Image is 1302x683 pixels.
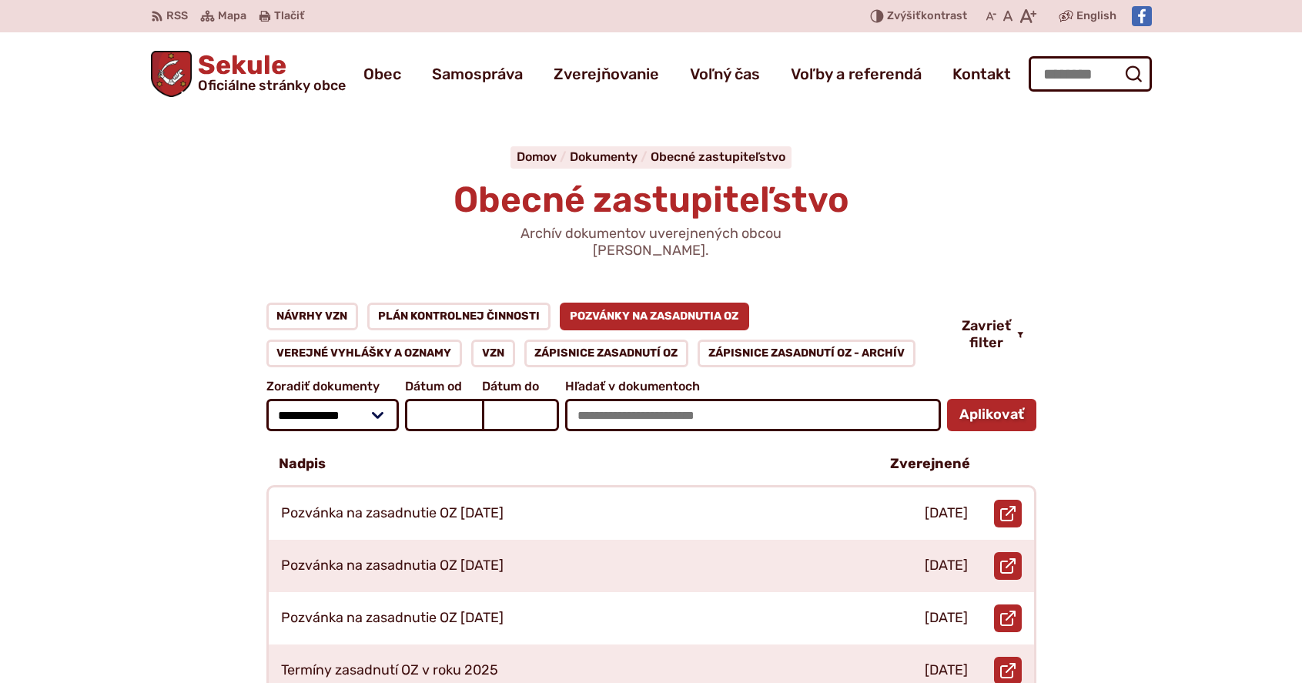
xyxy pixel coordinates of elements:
[166,7,188,25] span: RSS
[274,10,304,23] span: Tlačiť
[890,456,970,473] p: Zverejnené
[925,557,968,574] p: [DATE]
[565,380,940,393] span: Hľadať v dokumentoch
[198,79,346,92] span: Oficiálne stránky obce
[281,557,504,574] p: Pozvánka na zasadnutia OZ [DATE]
[192,52,346,92] span: Sekule
[651,149,785,164] a: Obecné zastupiteľstvo
[925,610,968,627] p: [DATE]
[524,340,689,367] a: Zápisnice zasadnutí OZ
[554,52,659,95] a: Zverejňovanie
[367,303,551,330] a: Plán kontrolnej činnosti
[405,399,482,431] input: Dátum od
[517,149,557,164] span: Domov
[887,10,967,23] span: kontrast
[405,380,482,393] span: Dátum od
[565,399,940,431] input: Hľadať v dokumentoch
[887,9,921,22] span: Zvýšiť
[279,456,326,473] p: Nadpis
[151,51,192,97] img: Prejsť na domovskú stránku
[432,52,523,95] a: Samospráva
[517,149,570,164] a: Domov
[570,149,638,164] span: Dokumenty
[151,51,346,97] a: Logo Sekule, prejsť na domovskú stránku.
[363,52,401,95] a: Obec
[454,179,849,221] span: Obecné zastupiteľstvo
[471,340,515,367] a: VZN
[281,505,504,522] p: Pozvánka na zasadnutie OZ [DATE]
[925,505,968,522] p: [DATE]
[266,380,400,393] span: Zoradiť dokumenty
[467,226,836,259] p: Archív dokumentov uverejnených obcou [PERSON_NAME].
[266,303,359,330] a: Návrhy VZN
[1073,7,1120,25] a: English
[266,340,463,367] a: Verejné vyhlášky a oznamy
[218,7,246,25] span: Mapa
[1076,7,1116,25] span: English
[690,52,760,95] a: Voľný čas
[925,662,968,679] p: [DATE]
[281,610,504,627] p: Pozvánka na zasadnutie OZ [DATE]
[482,380,559,393] span: Dátum do
[1132,6,1152,26] img: Prejsť na Facebook stránku
[560,303,750,330] a: Pozvánky na zasadnutia OZ
[570,149,651,164] a: Dokumenty
[482,399,559,431] input: Dátum do
[791,52,922,95] a: Voľby a referendá
[698,340,915,367] a: Zápisnice zasadnutí OZ - ARCHÍV
[952,52,1011,95] a: Kontakt
[266,399,400,431] select: Zoradiť dokumenty
[947,399,1036,431] button: Aplikovať
[281,662,498,679] p: Termíny zasadnutí OZ v roku 2025
[949,318,1036,351] button: Zavrieť filter
[962,318,1011,351] span: Zavrieť filter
